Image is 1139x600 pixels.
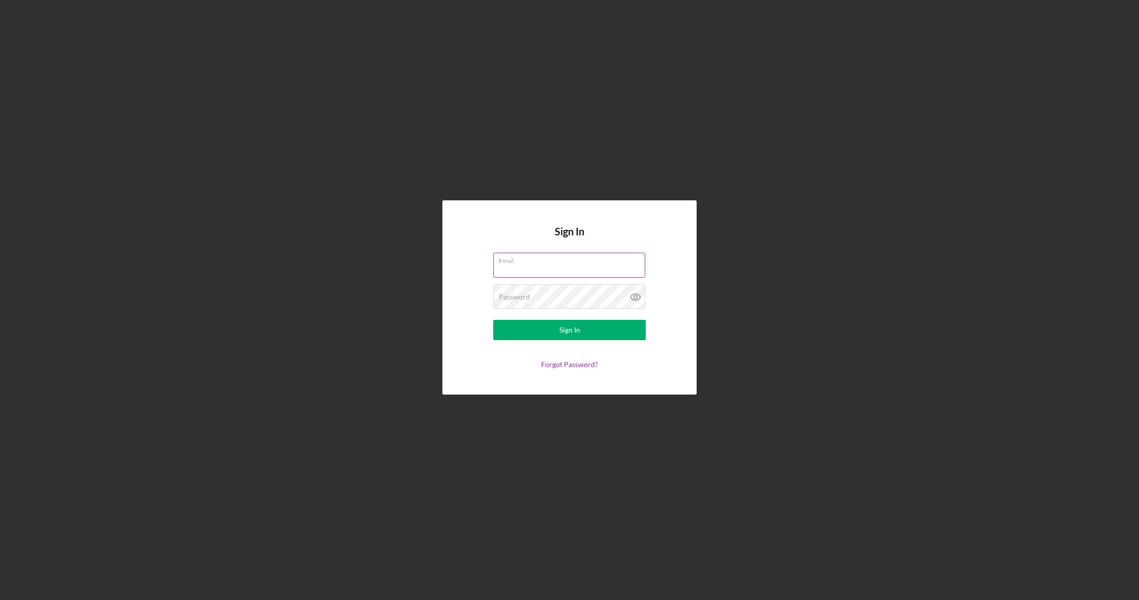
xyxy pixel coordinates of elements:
[555,226,584,253] h4: Sign In
[541,360,598,369] a: Forgot Password?
[499,253,645,264] label: Email
[499,293,530,301] label: Password
[559,320,580,340] div: Sign In
[493,320,646,340] button: Sign In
